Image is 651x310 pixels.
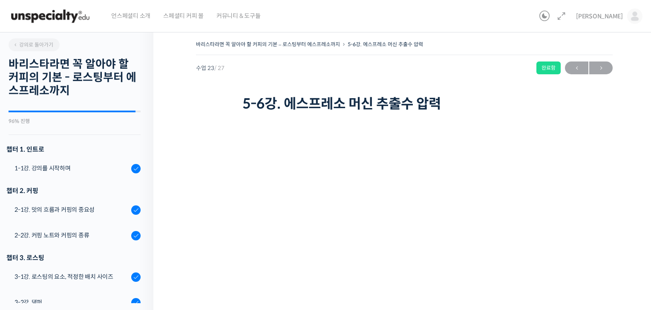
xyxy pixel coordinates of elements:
[565,61,588,74] a: ←이전
[576,12,623,20] span: [PERSON_NAME]
[565,62,588,74] span: ←
[6,252,141,263] div: 챕터 3. 로스팅
[9,119,141,124] div: 96% 진행
[14,205,129,214] div: 2-1강. 맛의 흐름과 커핑의 중요성
[6,185,141,196] div: 챕터 2. 커핑
[589,61,613,74] a: 다음→
[9,58,141,98] h2: 바리스타라면 꼭 알아야 할 커피의 기본 - 로스팅부터 에스프레소까지
[214,64,225,72] span: / 27
[14,298,129,307] div: 3-2강. 댐퍼
[13,41,53,48] span: 강의로 돌아가기
[242,96,566,112] h1: 5-6강. 에스프레소 머신 추출수 압력
[14,231,129,240] div: 2-2강. 커핑 노트와 커핑의 종류
[14,272,129,281] div: 3-1강. 로스팅의 요소, 적정한 배치 사이즈
[9,38,60,51] a: 강의로 돌아가기
[348,41,423,47] a: 5-6강. 에스프레소 머신 추출수 압력
[589,62,613,74] span: →
[536,61,561,74] div: 완료함
[6,143,141,155] h3: 챕터 1. 인트로
[14,164,129,173] div: 1-1강. 강의를 시작하며
[196,65,225,71] span: 수업 23
[196,41,340,47] a: 바리스타라면 꼭 알아야 할 커피의 기본 – 로스팅부터 에스프레소까지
